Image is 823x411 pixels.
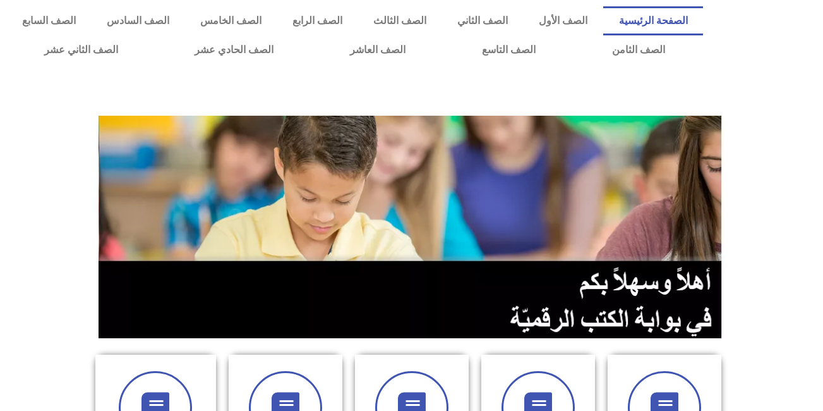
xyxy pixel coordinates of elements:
[444,35,574,64] a: الصف التاسع
[157,35,312,64] a: الصف الحادي عشر
[358,6,442,35] a: الصف الثالث
[6,6,91,35] a: الصف السابع
[603,6,703,35] a: الصفحة الرئيسية
[6,35,157,64] a: الصف الثاني عشر
[312,35,444,64] a: الصف العاشر
[442,6,524,35] a: الصف الثاني
[277,6,357,35] a: الصف الرابع
[574,35,703,64] a: الصف الثامن
[184,6,277,35] a: الصف الخامس
[91,6,184,35] a: الصف السادس
[524,6,603,35] a: الصف الأول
